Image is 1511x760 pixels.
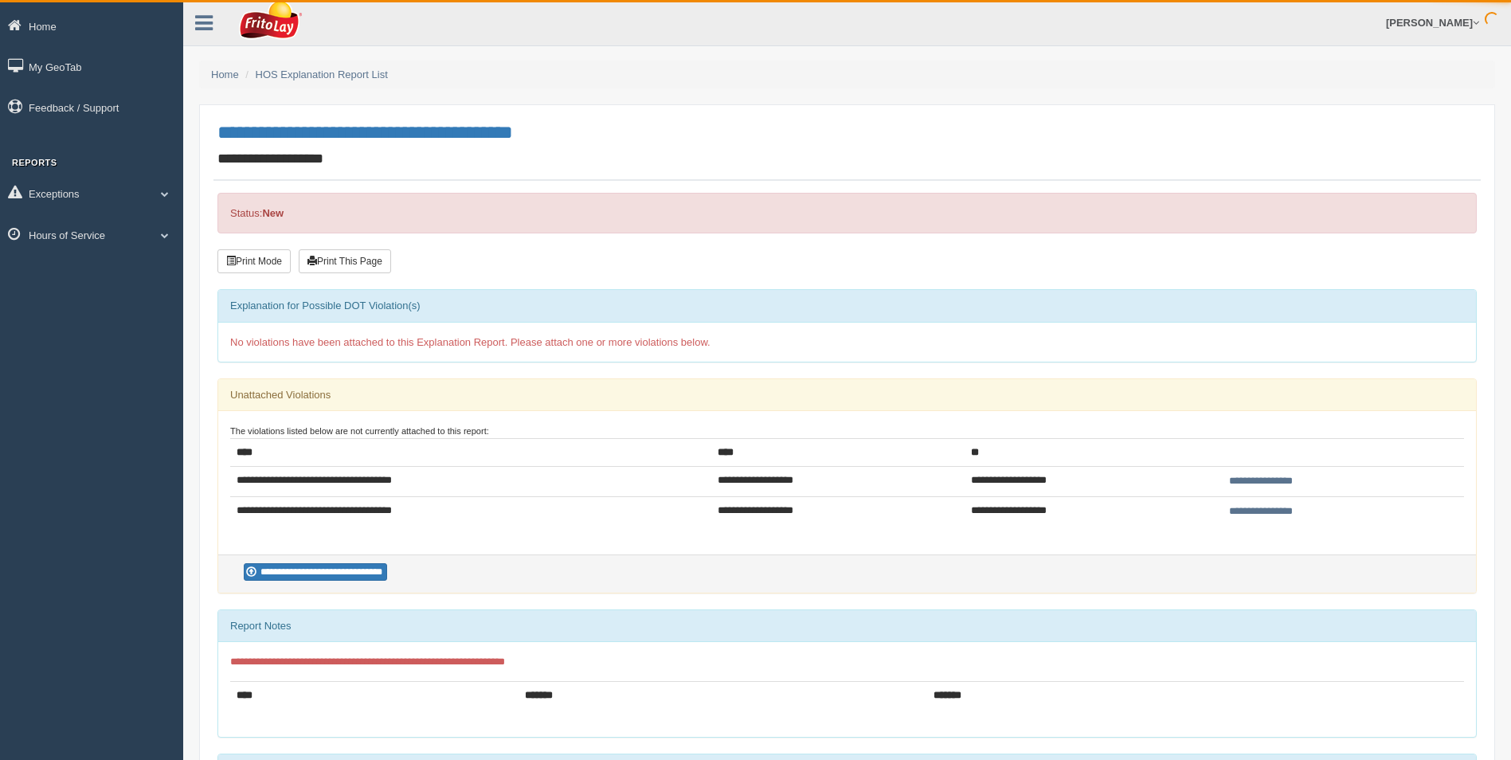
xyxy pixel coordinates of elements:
[218,290,1476,322] div: Explanation for Possible DOT Violation(s)
[217,193,1477,233] div: Status:
[217,249,291,273] button: Print Mode
[211,69,239,80] a: Home
[218,379,1476,411] div: Unattached Violations
[218,610,1476,642] div: Report Notes
[230,426,489,436] small: The violations listed below are not currently attached to this report:
[230,336,710,348] span: No violations have been attached to this Explanation Report. Please attach one or more violations...
[256,69,388,80] a: HOS Explanation Report List
[299,249,391,273] button: Print This Page
[262,207,284,219] strong: New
